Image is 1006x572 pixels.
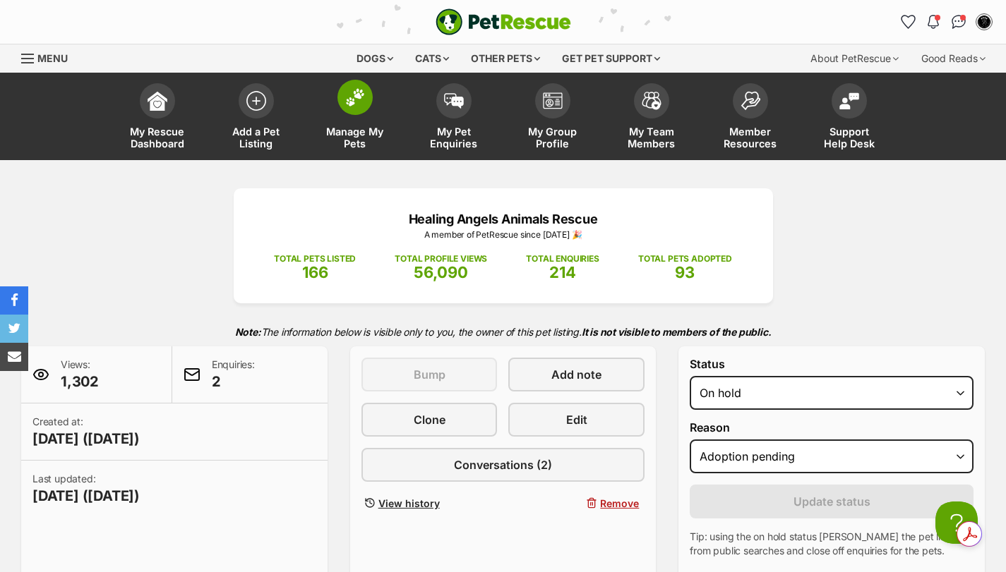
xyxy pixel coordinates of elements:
img: logo-e224e6f780fb5917bec1dbf3a21bbac754714ae5b6737aabdf751b685950b380.svg [436,8,571,35]
a: Conversations [947,11,970,33]
img: Holly Stokes profile pic [977,15,991,29]
a: Add note [508,358,645,391]
a: Menu [21,44,78,70]
img: manage-my-pets-icon-02211641906a0b7f246fdf0571729dbe1e7629f14944591b6c1af311fb30b64b.svg [345,88,365,107]
span: Support Help Desk [818,126,881,150]
img: group-profile-icon-3fa3cf56718a62981997c0bc7e787c4b2cf8bcc04b72c1350f741eb67cf2f40e.svg [543,92,563,109]
strong: Note: [235,326,261,338]
ul: Account quick links [897,11,995,33]
span: Bump [414,366,445,383]
span: Update status [794,493,870,510]
img: dashboard-icon-eb2f2d2d3e046f16d808141f083e7271f6b2e854fb5c12c21221c1fb7104beca.svg [148,91,167,111]
span: My Team Members [620,126,683,150]
img: notifications-46538b983faf8c2785f20acdc204bb7945ddae34d4c08c2a6579f10ce5e182be.svg [928,15,939,29]
a: View history [361,493,498,513]
span: Clone [414,411,445,428]
a: Conversations (2) [361,448,645,482]
a: Add a Pet Listing [207,76,306,160]
p: Last updated: [32,472,140,506]
span: View history [378,496,440,511]
span: 56,090 [414,263,468,281]
span: 166 [302,263,328,281]
img: member-resources-icon-8e73f808a243e03378d46382f2149f9095a855e16c252ad45f914b54edf8863c.svg [741,91,760,110]
span: 214 [549,263,576,281]
div: Good Reads [911,44,995,73]
a: Support Help Desk [800,76,899,160]
a: Edit [508,403,645,437]
span: Member Resources [719,126,782,150]
span: [DATE] ([DATE]) [32,429,140,449]
strong: It is not visible to members of the public. [582,326,772,338]
span: Add note [551,366,601,383]
span: My Group Profile [521,126,585,150]
p: TOTAL PETS ADOPTED [638,252,732,265]
p: TOTAL PROFILE VIEWS [395,252,487,265]
p: Enquiries: [212,358,255,391]
span: [DATE] ([DATE]) [32,486,140,506]
img: team-members-icon-5396bd8760b3fe7c0b43da4ab00e1e3bb1a5d9ba89233759b79545d2d3fc5d0d.svg [642,92,661,110]
span: Manage My Pets [323,126,387,150]
p: TOTAL PETS LISTED [274,252,356,265]
span: Conversations (2) [454,456,552,473]
span: 2 [212,372,255,391]
div: About PetRescue [801,44,909,73]
a: My Group Profile [503,76,602,160]
button: Remove [508,493,645,513]
a: Member Resources [701,76,800,160]
a: My Pet Enquiries [405,76,503,160]
button: Notifications [922,11,945,33]
span: 93 [675,263,695,281]
span: Add a Pet Listing [224,126,288,150]
label: Reason [690,421,974,434]
p: Tip: using the on hold status [PERSON_NAME] the pet listings from public searches and close off e... [690,530,974,558]
a: My Rescue Dashboard [108,76,207,160]
img: chat-41dd97257d64d25036548639549fe6c8038ab92f7586957e7f3b1b290dea8141.svg [952,15,966,29]
label: Status [690,358,974,370]
a: My Team Members [602,76,701,160]
p: A member of PetRescue since [DATE] 🎉 [255,229,752,241]
span: 1,302 [61,372,99,391]
div: Dogs [347,44,403,73]
p: Healing Angels Animals Rescue [255,209,752,229]
p: Created at: [32,415,140,449]
div: Get pet support [552,44,670,73]
a: Favourites [897,11,919,33]
button: Bump [361,358,498,391]
span: Menu [37,52,68,64]
span: My Pet Enquiries [422,126,486,150]
p: The information below is visible only to you, the owner of this pet listing. [21,317,985,346]
button: Update status [690,485,974,518]
a: Clone [361,403,498,437]
img: add-pet-listing-icon-0afa8454b4691262ce3f59096e99ab1cd57d4a30225e0717b998d2c9b9846f56.svg [246,91,266,111]
div: Other pets [461,44,550,73]
iframe: Help Scout Beacon - Open [935,501,978,544]
a: Manage My Pets [306,76,405,160]
a: PetRescue [436,8,571,35]
img: pet-enquiries-icon-7e3ad2cf08bfb03b45e93fb7055b45f3efa6380592205ae92323e6603595dc1f.svg [444,93,464,109]
span: Edit [566,411,587,428]
img: help-desk-icon-fdf02630f3aa405de69fd3d07c3f3aa587a6932b1a1747fa1d2bba05be0121f9.svg [839,92,859,109]
span: Remove [600,496,639,511]
p: Views: [61,358,99,391]
p: TOTAL ENQUIRIES [526,252,599,265]
button: My account [973,11,995,33]
div: Cats [405,44,459,73]
span: My Rescue Dashboard [126,126,189,150]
